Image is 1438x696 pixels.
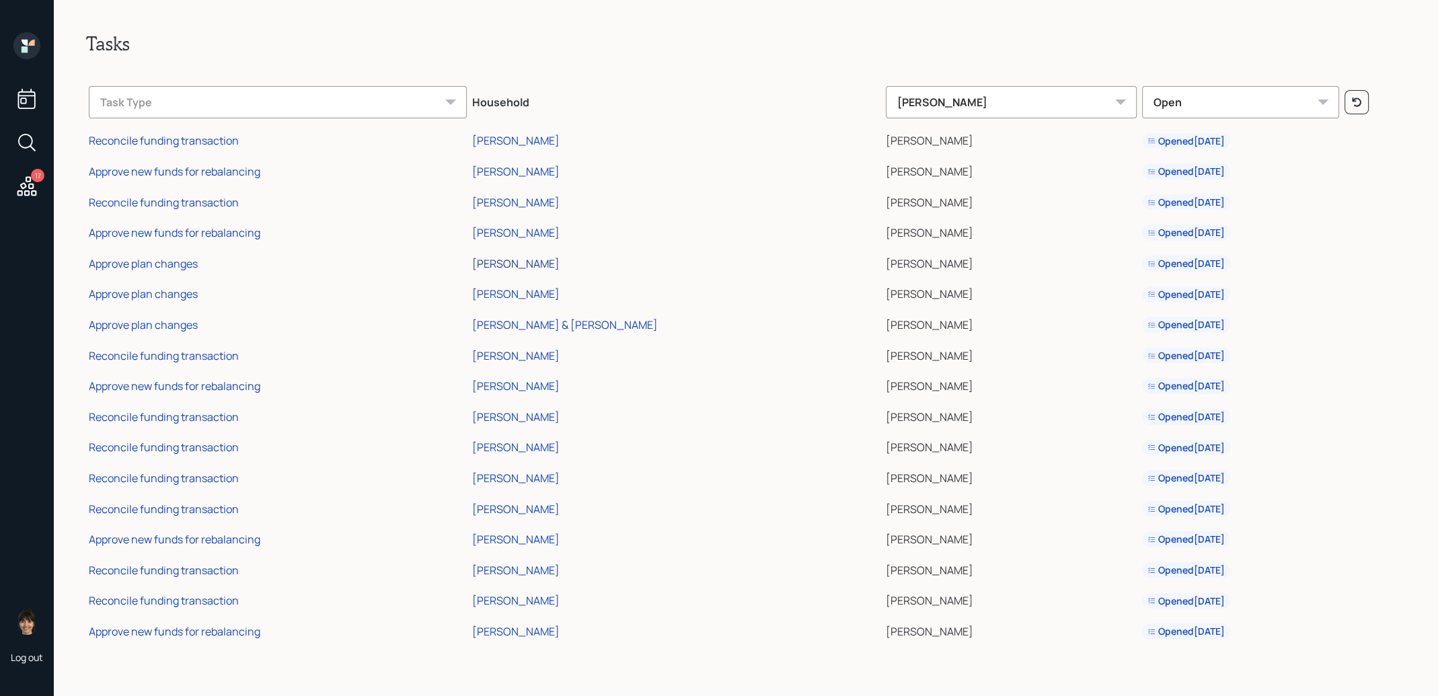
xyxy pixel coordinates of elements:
div: Opened [DATE] [1147,379,1225,393]
td: [PERSON_NAME] [883,215,1139,246]
div: [PERSON_NAME] & [PERSON_NAME] [472,317,658,332]
div: [PERSON_NAME] [472,256,560,271]
div: Opened [DATE] [1147,594,1225,608]
div: [PERSON_NAME] [472,471,560,486]
div: Opened [DATE] [1147,471,1225,485]
div: Reconcile funding transaction [89,471,239,486]
td: [PERSON_NAME] [883,124,1139,155]
div: [PERSON_NAME] [472,133,560,148]
div: Approve new funds for rebalancing [89,532,260,547]
div: Reconcile funding transaction [89,502,239,516]
div: [PERSON_NAME] [472,563,560,578]
div: Reconcile funding transaction [89,195,239,210]
div: Reconcile funding transaction [89,410,239,424]
div: [PERSON_NAME] [472,410,560,424]
td: [PERSON_NAME] [883,522,1139,553]
div: Approve plan changes [89,286,198,301]
div: Reconcile funding transaction [89,440,239,455]
td: [PERSON_NAME] [883,338,1139,369]
div: Approve new funds for rebalancing [89,379,260,393]
div: [PERSON_NAME] [472,379,560,393]
div: Log out [11,651,43,664]
div: Approve new funds for rebalancing [89,225,260,240]
div: Opened [DATE] [1147,625,1225,638]
div: Approve new funds for rebalancing [89,624,260,639]
div: Opened [DATE] [1147,502,1225,516]
div: [PERSON_NAME] [472,348,560,363]
img: treva-nostdahl-headshot.png [13,608,40,635]
td: [PERSON_NAME] [883,185,1139,216]
td: [PERSON_NAME] [883,277,1139,308]
div: Opened [DATE] [1147,349,1225,362]
div: Opened [DATE] [1147,257,1225,270]
div: Opened [DATE] [1147,196,1225,209]
div: [PERSON_NAME] [472,624,560,639]
th: Household [469,77,883,124]
td: [PERSON_NAME] [883,492,1139,523]
div: [PERSON_NAME] [472,502,560,516]
div: Approve new funds for rebalancing [89,164,260,179]
td: [PERSON_NAME] [883,614,1139,645]
div: [PERSON_NAME] [472,225,560,240]
div: Reconcile funding transaction [89,133,239,148]
td: [PERSON_NAME] [883,584,1139,615]
div: Opened [DATE] [1147,410,1225,424]
div: [PERSON_NAME] [472,593,560,608]
div: Opened [DATE] [1147,288,1225,301]
div: Opened [DATE] [1147,134,1225,148]
div: Approve plan changes [89,256,198,271]
td: [PERSON_NAME] [883,246,1139,277]
div: [PERSON_NAME] [472,440,560,455]
td: [PERSON_NAME] [883,307,1139,338]
td: [PERSON_NAME] [883,369,1139,399]
div: Opened [DATE] [1147,564,1225,577]
div: [PERSON_NAME] [472,164,560,179]
td: [PERSON_NAME] [883,461,1139,492]
td: [PERSON_NAME] [883,399,1139,430]
div: Open [1142,86,1339,118]
div: Opened [DATE] [1147,441,1225,455]
div: [PERSON_NAME] [472,195,560,210]
div: Reconcile funding transaction [89,593,239,608]
div: [PERSON_NAME] [472,286,560,301]
div: Opened [DATE] [1147,318,1225,332]
div: [PERSON_NAME] [472,532,560,547]
td: [PERSON_NAME] [883,430,1139,461]
div: [PERSON_NAME] [886,86,1137,118]
div: Task Type [89,86,467,118]
div: 17 [31,169,44,182]
td: [PERSON_NAME] [883,553,1139,584]
div: Opened [DATE] [1147,533,1225,546]
td: [PERSON_NAME] [883,154,1139,185]
div: Reconcile funding transaction [89,348,239,363]
div: Approve plan changes [89,317,198,332]
h2: Tasks [86,32,1406,55]
div: Opened [DATE] [1147,165,1225,178]
div: Reconcile funding transaction [89,563,239,578]
div: Opened [DATE] [1147,226,1225,239]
